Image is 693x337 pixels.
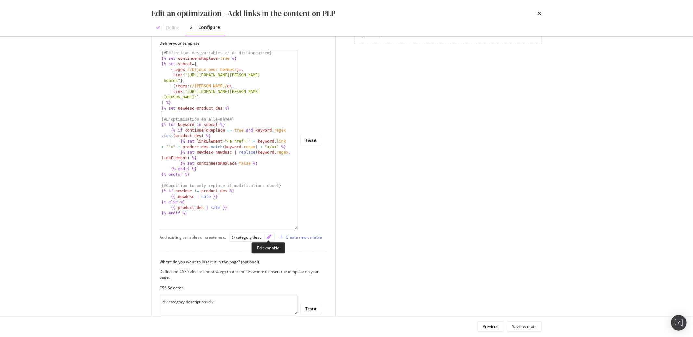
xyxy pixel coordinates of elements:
[300,304,322,314] button: Test it
[478,321,504,332] button: Previous
[306,137,317,143] div: Test it
[160,40,322,46] label: Define your template
[190,24,193,31] div: 2
[286,234,322,240] div: Create new variable
[232,234,262,240] div: {} category desc
[232,233,262,241] button: {} category desc
[671,315,687,331] div: Open Intercom Messenger
[507,321,542,332] button: Save as draft
[483,324,499,329] div: Previous
[512,324,536,329] div: Save as draft
[160,285,322,291] label: CSS Selector
[160,259,322,265] label: Where do you want to insert it in the page? (optional)
[251,242,285,254] div: Edit variable
[538,8,542,19] div: times
[152,8,336,19] div: Edit an optimization - Add links in the content on PLP
[160,269,322,280] div: Define the CSS Selector and strategy that identifies where to insert the template on your page.
[160,234,226,240] div: Add existing variables or create new:
[277,232,322,242] button: Create new variable
[166,24,180,31] div: Define
[306,306,317,312] div: Test it
[160,295,298,315] textarea: div.category-description>div
[199,24,220,31] div: Configure
[267,235,272,239] div: pencil
[300,135,322,145] button: Test it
